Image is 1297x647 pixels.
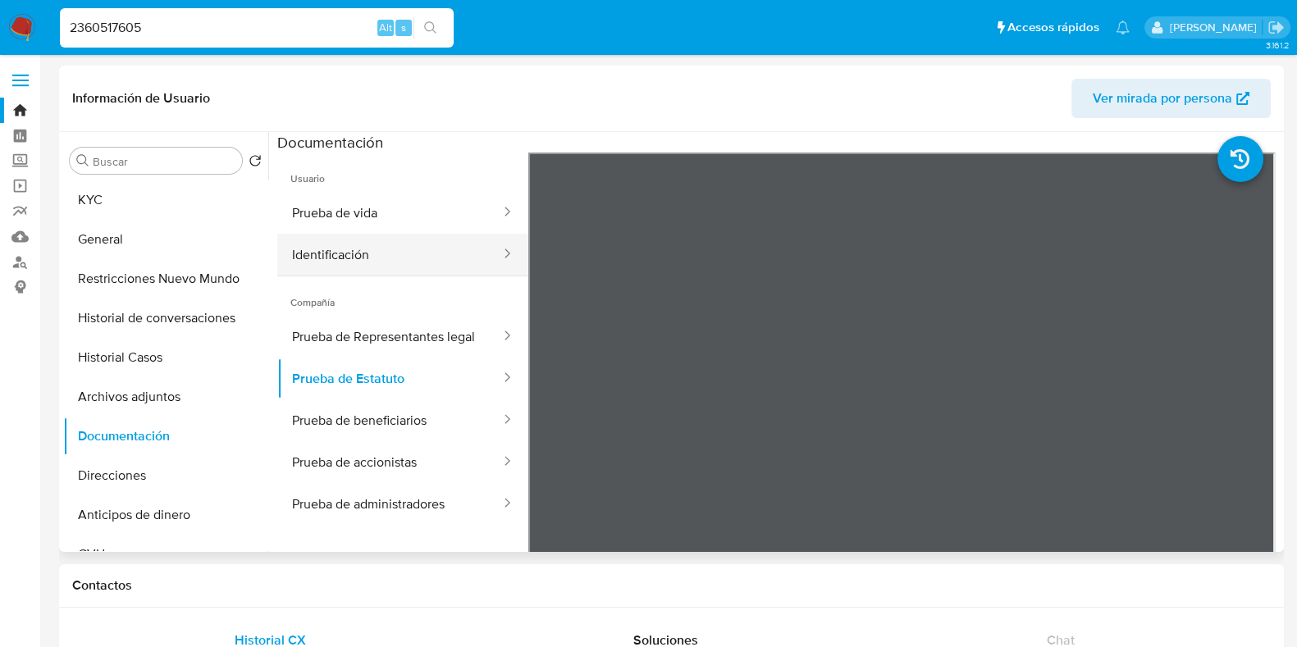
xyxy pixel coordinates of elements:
[1267,19,1285,36] a: Salir
[249,154,262,172] button: Volver al orden por defecto
[93,154,235,169] input: Buscar
[1169,20,1262,35] p: noelia.huarte@mercadolibre.com
[63,456,268,495] button: Direcciones
[1071,79,1271,118] button: Ver mirada por persona
[63,377,268,417] button: Archivos adjuntos
[379,20,392,35] span: Alt
[76,154,89,167] button: Buscar
[63,220,268,259] button: General
[401,20,406,35] span: s
[72,90,210,107] h1: Información de Usuario
[60,17,454,39] input: Buscar usuario o caso...
[63,338,268,377] button: Historial Casos
[1093,79,1232,118] span: Ver mirada por persona
[63,180,268,220] button: KYC
[72,577,1271,594] h1: Contactos
[63,535,268,574] button: CVU
[63,259,268,298] button: Restricciones Nuevo Mundo
[1116,21,1130,34] a: Notificaciones
[63,495,268,535] button: Anticipos de dinero
[1007,19,1099,36] span: Accesos rápidos
[63,298,268,338] button: Historial de conversaciones
[63,417,268,456] button: Documentación
[413,16,447,39] button: search-icon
